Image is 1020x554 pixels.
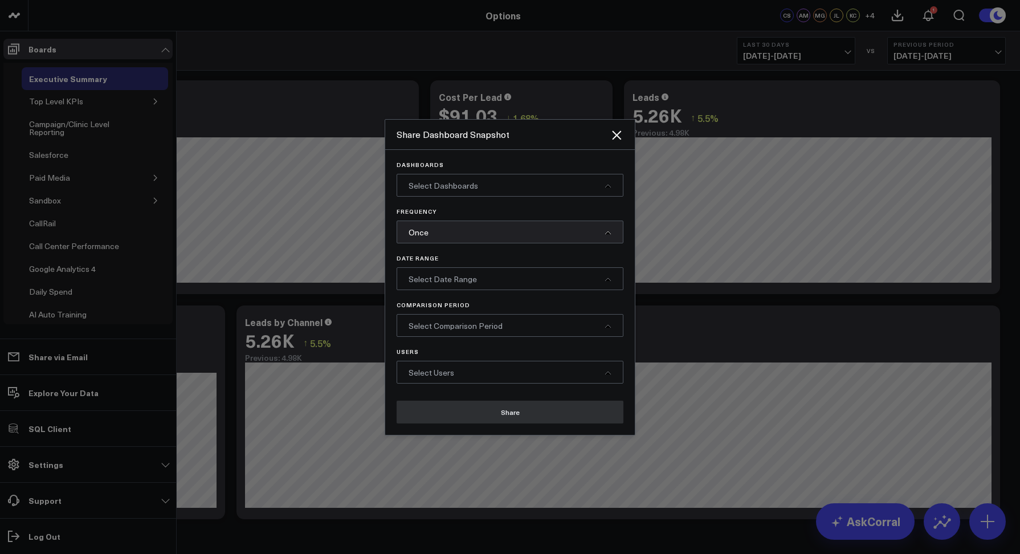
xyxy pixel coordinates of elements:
[409,367,454,378] span: Select Users
[397,208,623,215] p: Frequency
[397,302,623,308] p: Comparison Period
[397,128,610,141] div: Share Dashboard Snapshot
[409,320,503,331] span: Select Comparison Period
[409,180,478,191] span: Select Dashboards
[409,274,477,284] span: Select Date Range
[397,161,623,168] p: Dashboards
[397,255,623,262] p: Date Range
[397,401,623,423] button: Share
[397,348,623,355] p: Users
[610,128,623,142] button: Close
[409,227,429,238] span: Once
